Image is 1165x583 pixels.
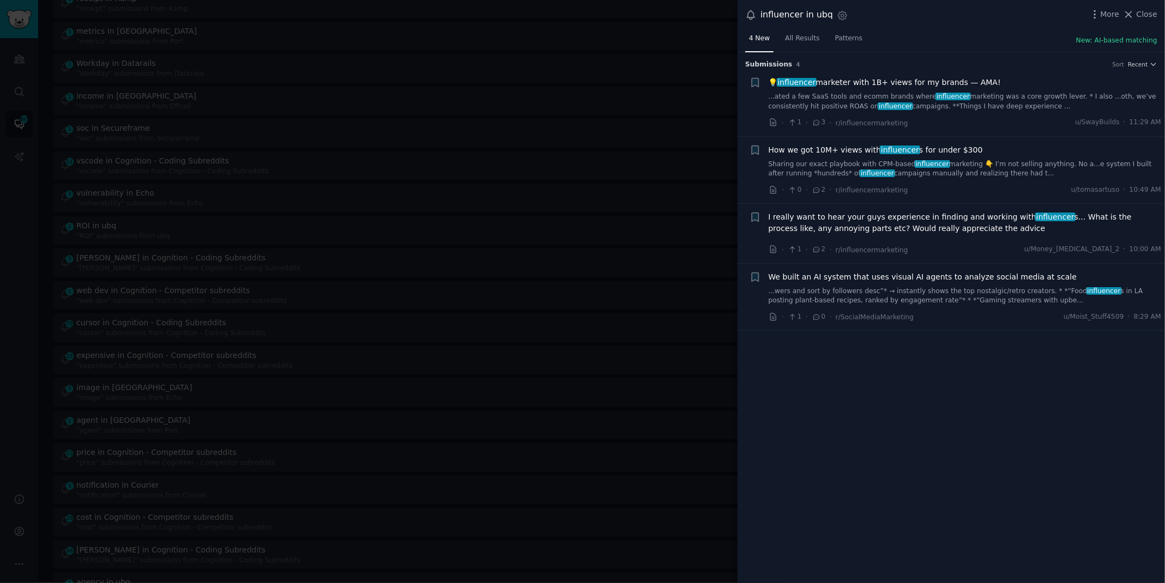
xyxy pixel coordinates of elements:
[836,119,908,127] span: r/influencermarketing
[935,93,971,100] span: influencer
[1071,185,1120,195] span: u/tomasartuso
[1134,312,1161,322] span: 8:29 AM
[1089,9,1120,20] button: More
[1076,36,1157,46] button: New: AI-based matching
[836,313,914,321] span: r/SocialMediaMarketing
[1137,9,1157,20] span: Close
[1064,312,1124,322] span: u/Moist_Stuff4509
[796,61,800,68] span: 4
[1124,118,1126,127] span: ·
[1128,60,1148,68] span: Recent
[830,311,832,323] span: ·
[769,144,983,156] a: How we got 10M+ views withinfluencers for under $300
[812,245,825,254] span: 2
[782,244,784,256] span: ·
[1128,60,1157,68] button: Recent
[782,311,784,323] span: ·
[878,102,913,110] span: influencer
[836,246,908,254] span: r/influencermarketing
[1124,185,1126,195] span: ·
[806,184,808,196] span: ·
[781,30,823,52] a: All Results
[1075,118,1120,127] span: u/SwayBuilds
[1101,9,1120,20] span: More
[812,312,825,322] span: 0
[1130,185,1161,195] span: 10:49 AM
[769,211,1162,234] a: I really want to hear your guys experience in finding and working withinfluencers... What is the ...
[806,311,808,323] span: ·
[769,271,1077,283] a: We built an AI system that uses visual AI agents to analyze social media at scale
[788,312,801,322] span: 1
[745,60,793,70] span: Submission s
[836,186,908,194] span: r/influencermarketing
[788,118,801,127] span: 1
[1024,245,1120,254] span: u/Money_[MEDICAL_DATA]_2
[812,118,825,127] span: 3
[1123,9,1157,20] button: Close
[788,245,801,254] span: 1
[777,78,817,87] span: influencer
[1113,60,1125,68] div: Sort
[806,117,808,129] span: ·
[782,117,784,129] span: ·
[835,34,862,44] span: Patterns
[769,160,1162,179] a: Sharing our exact playbook with CPM-basedinfluencermarketing 👇 I’m not selling anything. No a...e...
[1130,245,1161,254] span: 10:00 AM
[1130,118,1161,127] span: 11:29 AM
[830,184,832,196] span: ·
[769,77,1001,88] span: 💡 marketer with 1B+ views for my brands — AMA!
[769,211,1162,234] span: I really want to hear your guys experience in finding and working with s... What is the process l...
[860,169,895,177] span: influencer
[830,244,832,256] span: ·
[745,30,774,52] a: 4 New
[806,244,808,256] span: ·
[1086,287,1122,295] span: influencer
[769,287,1162,306] a: ...wers and sort by followers desc”* → instantly shows the top nostalgic/retro creators. * *“Food...
[769,77,1001,88] a: 💡influencermarketer with 1B+ views for my brands — AMA!
[769,144,983,156] span: How we got 10M+ views with s for under $300
[880,145,920,154] span: influencer
[788,185,801,195] span: 0
[760,8,833,22] div: influencer in ubq
[782,184,784,196] span: ·
[769,92,1162,111] a: ...ated a few SaaS tools and ecomm brands whereinfluencermarketing was a core growth lever. * I a...
[1035,212,1076,221] span: influencer
[785,34,819,44] span: All Results
[830,117,832,129] span: ·
[1128,312,1130,322] span: ·
[915,160,950,168] span: influencer
[812,185,825,195] span: 2
[749,34,770,44] span: 4 New
[831,30,866,52] a: Patterns
[1124,245,1126,254] span: ·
